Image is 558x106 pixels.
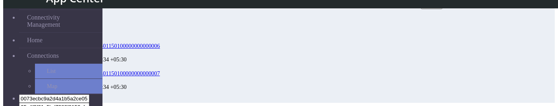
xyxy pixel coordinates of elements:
a: Connections [19,48,102,63]
a: Home [19,33,102,48]
span: Connections [27,52,59,59]
a: 89033024103401150100000000000007 [69,70,160,77]
a: Connectivity Management [19,10,102,32]
span: List [47,68,56,75]
a: Map [35,79,102,94]
span: Map [47,83,57,90]
a: List [35,64,102,79]
a: 89033024103401150100000000000006 [69,43,160,49]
